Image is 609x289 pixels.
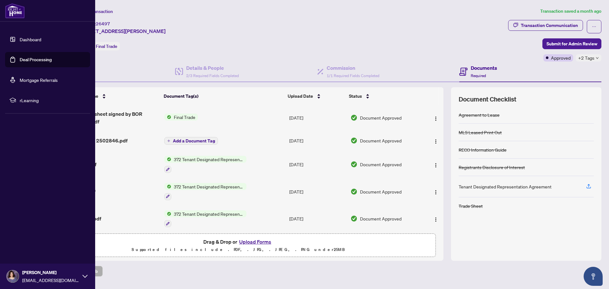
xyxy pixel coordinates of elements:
th: Document Tag(s) [161,87,285,105]
img: Document Status [350,114,357,121]
img: Status Icon [164,114,171,121]
img: Logo [433,139,438,144]
td: [DATE] [287,205,348,233]
span: Final Trade sheet signed by BOR 2502846.pdf [68,110,159,125]
div: Agreement to Lease [459,111,500,118]
span: 2/3 Required Fields Completed [186,73,239,78]
button: Status Icon372 Tenant Designated Representation Agreement - Authority for Lease or Purchase [164,183,246,200]
a: Mortgage Referrals [20,77,58,83]
button: Open asap [584,267,603,286]
img: Status Icon [164,210,171,217]
div: RECO Information Guide [459,146,507,153]
button: Status IconFinal Trade [164,114,198,121]
span: [EMAIL_ADDRESS][DOMAIN_NAME] [22,277,79,284]
span: Agents EFT 2502846.pdf [68,137,128,144]
img: Logo [433,163,438,168]
span: Drag & Drop or [203,238,273,246]
span: Document Approved [360,215,402,222]
h4: Documents [471,64,497,72]
img: Logo [433,190,438,195]
span: Document Checklist [459,95,516,104]
span: Final Trade [96,43,117,49]
span: Add a Document Tag [173,139,215,143]
button: Upload Forms [237,238,273,246]
span: Document Approved [360,114,402,121]
div: Tenant Designated Representation Agreement [459,183,552,190]
button: Logo [431,213,441,224]
span: +2 Tags [578,54,594,62]
a: Dashboard [20,36,41,42]
span: Required [471,73,486,78]
span: View Transaction [79,9,113,14]
button: Logo [431,113,441,123]
button: Status Icon372 Tenant Designated Representation Agreement - Authority for Lease or Purchase [164,156,246,173]
img: Document Status [350,161,357,168]
div: Status: [79,42,120,50]
span: plus [167,139,170,142]
span: ellipsis [592,24,596,29]
img: Logo [433,116,438,121]
th: Upload Date [285,87,346,105]
span: Status [349,93,362,100]
button: Logo [431,135,441,146]
span: Submit for Admin Review [547,39,597,49]
span: 26497 [96,21,110,27]
h4: Details & People [186,64,239,72]
span: [STREET_ADDRESS][PERSON_NAME] [79,27,166,35]
img: Status Icon [164,183,171,190]
img: logo [5,3,25,18]
img: Document Status [350,188,357,195]
span: 372 Tenant Designated Representation Agreement - Authority for Lease or Purchase [171,183,246,190]
div: Trade Sheet [459,202,483,209]
img: Document Status [350,137,357,144]
span: Upload Date [288,93,313,100]
button: Transaction Communication [508,20,583,31]
span: Document Approved [360,161,402,168]
span: Final Trade [171,114,198,121]
div: Registrants Disclosure of Interest [459,164,525,171]
article: Transaction saved a month ago [540,8,601,15]
td: [DATE] [287,151,348,178]
span: 1/1 Required Fields Completed [327,73,379,78]
span: [PERSON_NAME] [22,269,79,276]
a: Deal Processing [20,57,52,62]
button: Logo [431,159,441,169]
span: rLearning [20,97,86,104]
td: [DATE] [287,105,348,130]
div: Transaction Communication [521,20,578,30]
img: Document Status [350,215,357,222]
img: Logo [433,217,438,222]
th: (29) File Name [65,87,161,105]
button: Submit for Admin Review [542,38,601,49]
button: Add a Document Tag [164,137,218,145]
button: Logo [431,187,441,197]
span: down [596,56,599,60]
th: Status [346,87,421,105]
span: 372 Tenant Designated Representation Agreement - Authority for Lease or Purchase [171,156,246,163]
span: Approved [551,54,571,61]
span: 372 Tenant Designated Representation Agreement - Authority for Lease or Purchase [171,210,246,217]
h4: Commission [327,64,379,72]
button: Status Icon372 Tenant Designated Representation Agreement - Authority for Lease or Purchase [164,210,246,227]
span: Document Approved [360,137,402,144]
span: Drag & Drop orUpload FormsSupported files include .PDF, .JPG, .JPEG, .PNG under25MB [41,234,435,257]
td: [DATE] [287,178,348,205]
td: [DATE] [287,130,348,151]
div: MLS Leased Print Out [459,129,502,136]
span: Document Approved [360,188,402,195]
img: Profile Icon [7,270,19,282]
p: Supported files include .PDF, .JPG, .JPEG, .PNG under 25 MB [45,246,432,253]
img: Status Icon [164,156,171,163]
